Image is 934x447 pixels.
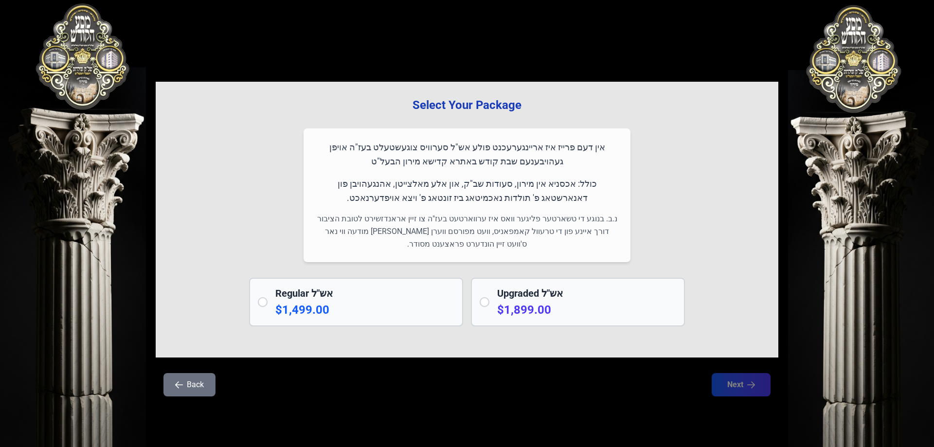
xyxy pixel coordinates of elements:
[171,97,763,113] h3: Select Your Package
[163,373,216,396] button: Back
[497,286,676,300] h2: Upgraded אש"ל
[315,140,619,169] p: אין דעם פרייז איז אריינגערעכנט פולע אש"ל סערוויס צוגעשטעלט בעז"ה אויפן געהויבענעם שבת קודש באתרא ...
[315,213,619,250] p: נ.ב. בנוגע די טשארטער פליגער וואס איז ערווארטעט בעז"ה צו זיין אראנדזשירט לטובת הציבור דורך איינע ...
[275,286,454,300] h2: Regular אש"ל
[712,373,771,396] button: Next
[315,177,619,205] p: כולל: אכסניא אין מירון, סעודות שב"ק, און אלע מאלצייטן, אהנגעהויבן פון דאנארשטאג פ' תולדות נאכמיטא...
[497,302,676,318] p: $1,899.00
[275,302,454,318] p: $1,499.00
